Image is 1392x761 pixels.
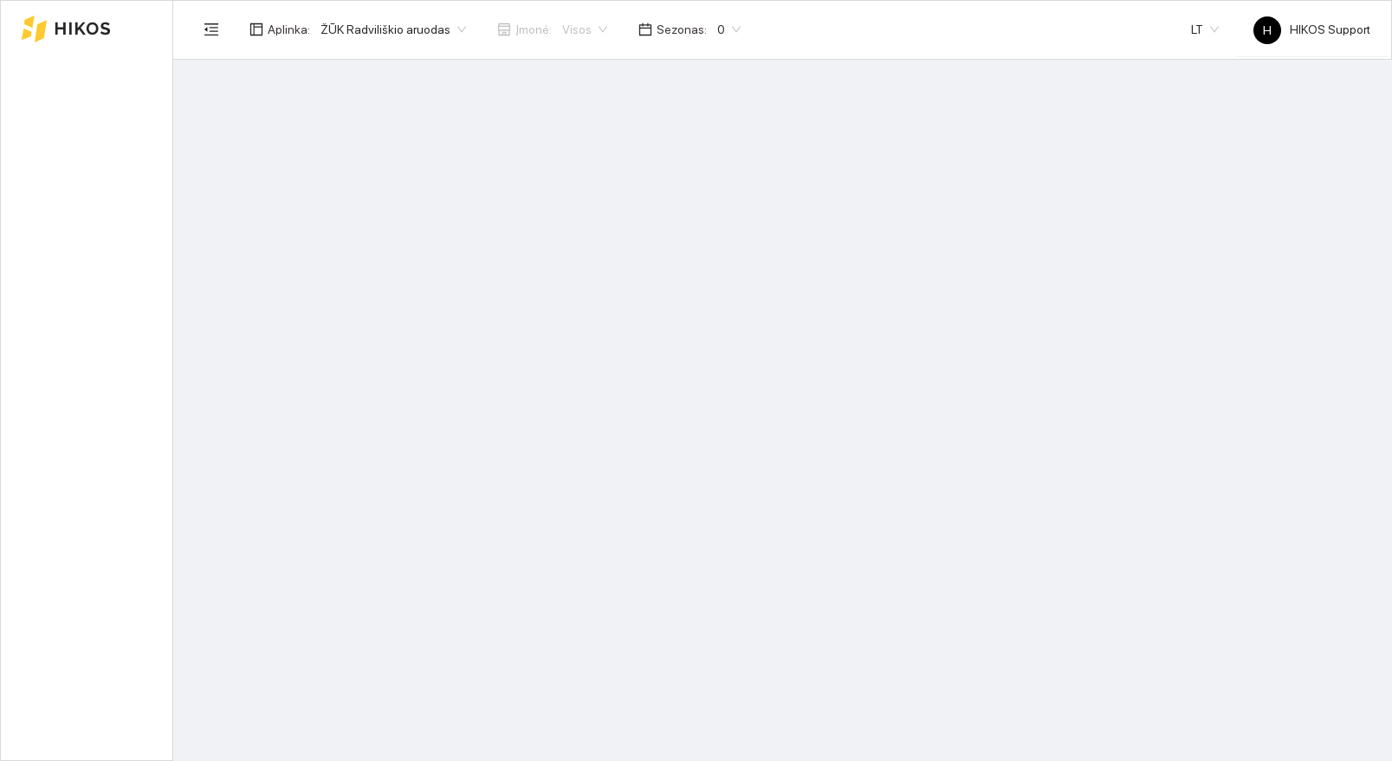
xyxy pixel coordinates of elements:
span: 0 [717,16,741,42]
span: shop [497,23,511,36]
span: H [1263,16,1272,44]
button: menu-fold [194,12,229,47]
span: menu-fold [204,22,219,37]
span: Visos [562,16,607,42]
span: Įmonė : [515,20,552,39]
span: Aplinka : [268,20,310,39]
span: ŽŪK Radviliškio aruodas [320,16,466,42]
span: calendar [638,23,652,36]
span: Sezonas : [657,20,707,39]
span: LT [1191,16,1219,42]
span: layout [249,23,263,36]
span: HIKOS Support [1253,23,1370,36]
